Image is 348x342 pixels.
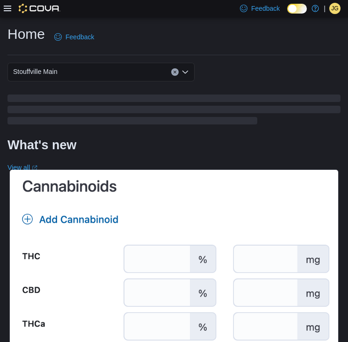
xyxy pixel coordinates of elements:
a: View allExternal link [7,164,37,171]
h2: What's new [7,138,76,153]
span: Feedback [65,32,94,42]
svg: External link [32,165,37,171]
input: Dark Mode [287,4,307,14]
span: Stouffville Main [13,66,58,77]
h1: Home [7,25,45,44]
p: | [324,3,326,14]
a: Feedback [51,28,98,46]
span: Feedback [251,4,280,13]
span: Loading [7,96,341,126]
div: Jaydon Gardiner [329,3,341,14]
img: Cova [19,4,60,13]
span: JG [331,3,338,14]
button: Open list of options [181,68,189,76]
button: Clear input [171,68,179,76]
